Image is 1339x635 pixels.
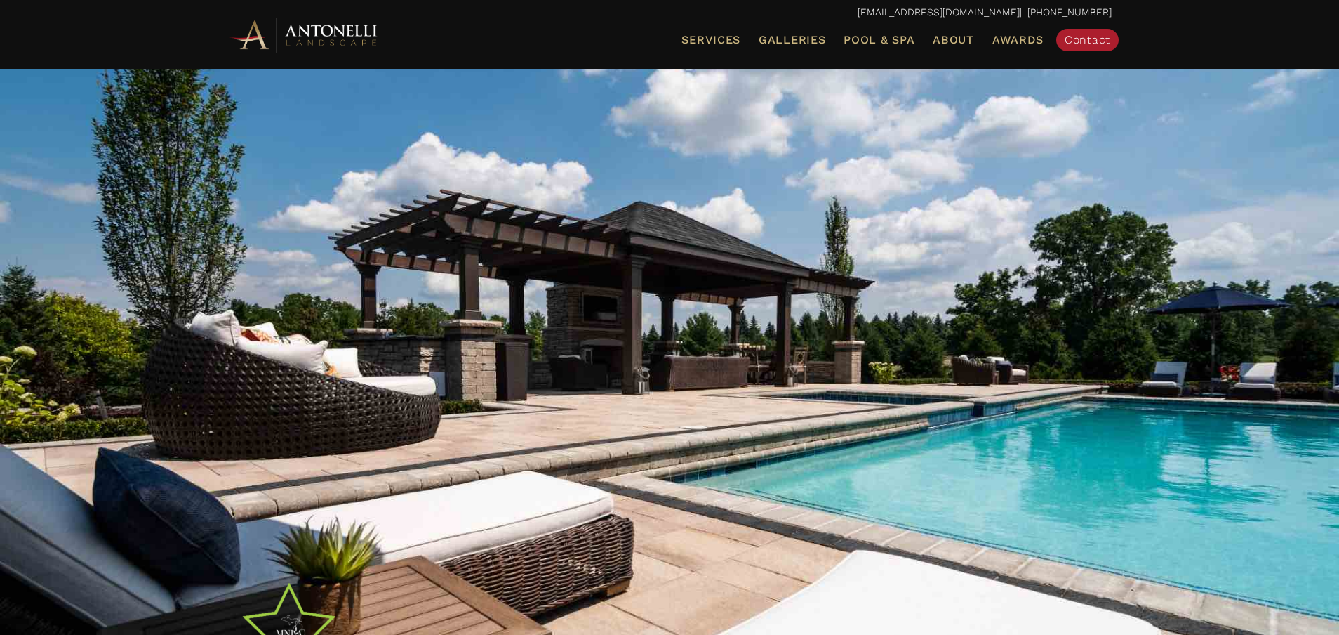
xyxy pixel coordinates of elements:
[927,31,980,49] a: About
[753,31,831,49] a: Galleries
[933,34,974,46] span: About
[844,33,914,46] span: Pool & Spa
[227,4,1112,22] p: | [PHONE_NUMBER]
[1056,29,1119,51] a: Contact
[858,6,1020,18] a: [EMAIL_ADDRESS][DOMAIN_NAME]
[681,34,740,46] span: Services
[759,33,825,46] span: Galleries
[992,33,1044,46] span: Awards
[987,31,1049,49] a: Awards
[1065,33,1110,46] span: Contact
[227,15,382,54] img: Antonelli Horizontal Logo
[838,31,920,49] a: Pool & Spa
[676,31,746,49] a: Services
